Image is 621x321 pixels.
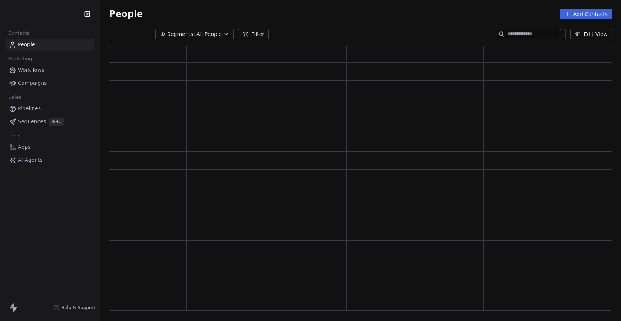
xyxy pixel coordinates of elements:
[109,9,143,20] span: People
[6,141,94,153] a: Apps
[570,29,612,39] button: Edit View
[238,29,269,39] button: Filter
[167,30,195,38] span: Segments:
[5,92,24,103] span: Sales
[6,39,94,51] a: People
[18,143,31,151] span: Apps
[5,53,35,64] span: Marketing
[61,305,95,311] span: Help & Support
[5,28,33,39] span: Contacts
[5,130,23,141] span: Tools
[6,103,94,115] a: Pipelines
[18,66,44,74] span: Workflows
[109,63,621,311] div: grid
[6,116,94,128] a: SequencesBeta
[196,30,222,38] span: All People
[18,105,41,113] span: Pipelines
[6,154,94,166] a: AI Agents
[18,41,35,49] span: People
[18,118,46,126] span: Sequences
[18,156,43,164] span: AI Agents
[560,9,612,19] button: Add Contacts
[54,305,95,311] a: Help & Support
[6,64,94,76] a: Workflows
[6,77,94,89] a: Campaigns
[18,79,47,87] span: Campaigns
[49,118,64,126] span: Beta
